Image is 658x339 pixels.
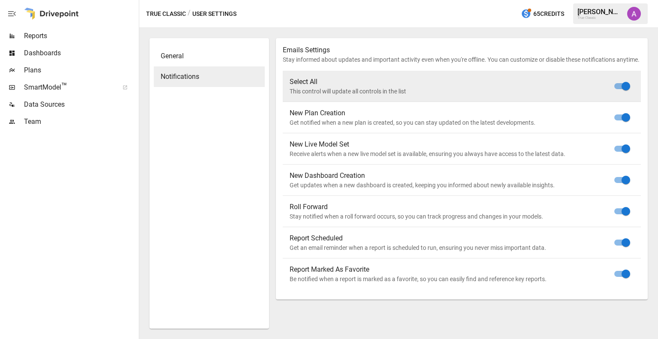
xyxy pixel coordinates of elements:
[290,118,620,127] p: Get notified when a new plan is created, so you can stay updated on the latest developments.
[161,51,258,61] span: General
[24,99,137,110] span: Data Sources
[290,77,620,87] span: Select All
[627,7,641,21] img: Alex McVey
[290,150,620,158] p: Receive alerts when a new live model set is available, ensuring you always have access to the lat...
[283,45,641,55] p: Emails Settings
[290,171,620,181] span: New Dashboard Creation
[290,139,620,150] span: New Live Model Set
[61,81,67,92] span: ™
[290,275,620,283] p: Be notified when a report is marked as a favorite, so you can easily find and reference key reports.
[577,16,622,20] div: True Classic
[24,82,113,93] span: SmartModel
[146,9,186,19] button: True Classic
[188,9,191,19] div: /
[533,9,564,19] span: 65 Credits
[24,65,137,75] span: Plans
[290,202,620,212] span: Roll Forward
[154,46,265,66] div: General
[622,2,646,26] button: Alex McVey
[24,31,137,41] span: Reports
[290,233,620,243] span: Report Scheduled
[577,8,622,16] div: [PERSON_NAME]
[290,264,620,275] span: Report Marked As Favorite
[283,55,641,64] p: Stay informed about updates and important activity even when you're offline. You can customize or...
[154,66,265,87] div: Notifications
[24,117,137,127] span: Team
[290,181,620,189] p: Get updates when a new dashboard is created, keeping you informed about newly available insights.
[290,108,620,118] span: New Plan Creation
[290,212,620,221] p: Stay notified when a roll forward occurs, so you can track progress and changes in your models.
[161,72,258,82] span: Notifications
[290,243,620,252] p: Get an email reminder when a report is scheduled to run, ensuring you never miss important data.
[517,6,568,22] button: 65Credits
[24,48,137,58] span: Dashboards
[290,87,620,96] p: This control will update all controls in the list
